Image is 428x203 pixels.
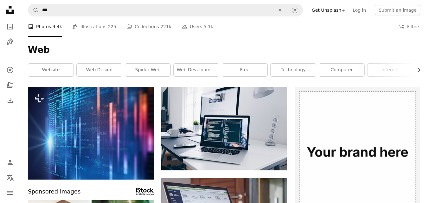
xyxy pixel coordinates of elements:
[28,130,154,136] a: digital code number abstract background, represent coding technology and programming languages.
[161,126,287,131] a: A MacBook with lines of code on its screen on a busy desk
[375,5,420,15] button: Submit an image
[161,87,287,170] img: A MacBook with lines of code on its screen on a busy desk
[4,94,16,107] a: Download History
[222,64,267,76] a: free
[125,64,170,76] a: spider web
[413,64,420,76] button: scroll list to the right
[108,23,117,30] span: 225
[4,35,16,48] a: Illustrations
[4,20,16,33] a: Photos
[4,156,16,169] a: Log in / Sign up
[28,44,420,56] h1: Web
[367,64,413,76] a: internet
[349,5,370,15] a: Log in
[182,16,213,37] a: Users 5.1k
[287,4,303,16] button: Visual search
[28,87,154,180] img: digital code number abstract background, represent coding technology and programming languages.
[204,23,213,30] span: 5.1k
[174,64,219,76] a: web development
[4,64,16,76] a: Explore
[28,4,39,16] button: Search Unsplash
[126,16,171,37] a: Collections 221k
[28,4,303,16] form: Find visuals sitewide
[28,187,80,196] span: Sponsored images
[72,16,116,37] a: Illustrations 225
[399,16,420,37] button: Filters
[4,187,16,199] button: Menu
[319,64,364,76] a: computer
[160,23,171,30] span: 221k
[77,64,122,76] a: web design
[271,64,316,76] a: technology
[308,5,349,15] a: Get Unsplash+
[273,4,287,16] button: Clear
[28,64,73,76] a: website
[4,79,16,92] a: Collections
[4,171,16,184] button: Language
